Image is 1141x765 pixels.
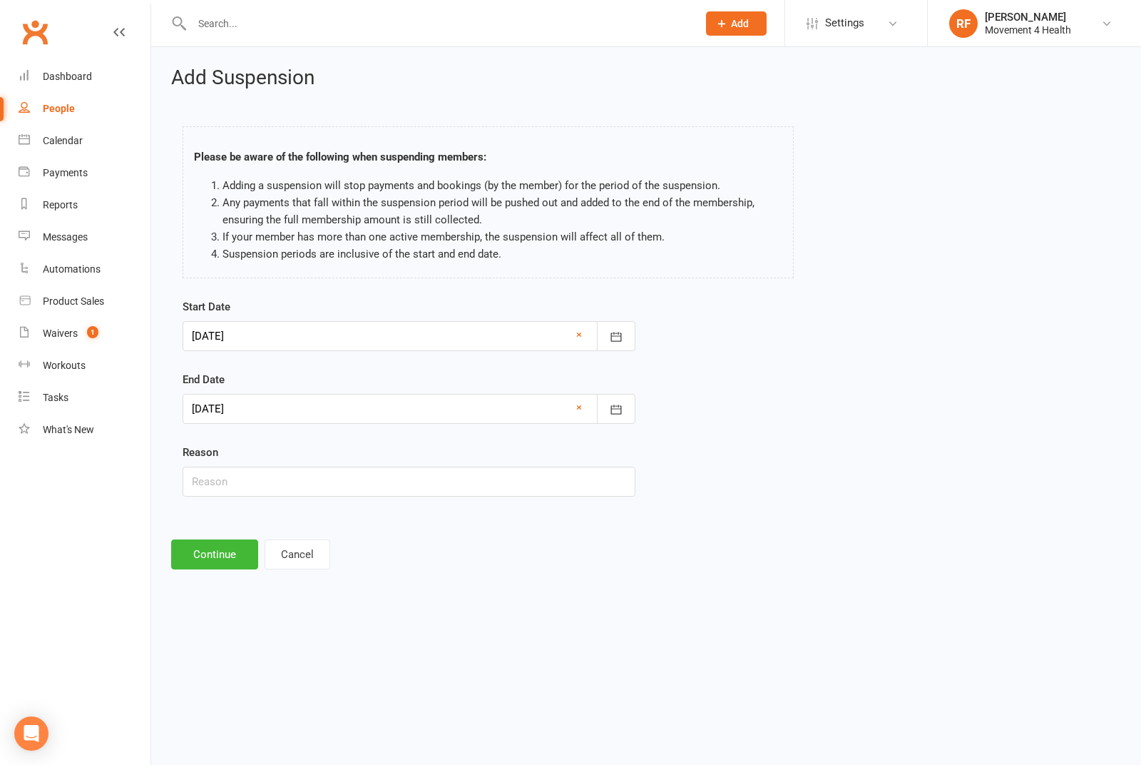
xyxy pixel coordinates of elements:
a: What's New [19,414,150,446]
span: Settings [825,7,864,39]
input: Search... [188,14,687,34]
strong: Please be aware of the following when suspending members: [194,151,486,163]
button: Add [706,11,767,36]
a: Reports [19,189,150,221]
span: 1 [87,326,98,338]
a: Messages [19,221,150,253]
a: Calendar [19,125,150,157]
div: [PERSON_NAME] [985,11,1071,24]
div: Tasks [43,392,68,403]
li: Any payments that fall within the suspension period will be pushed out and added to the end of th... [222,194,782,228]
label: Start Date [183,298,230,315]
div: Calendar [43,135,83,146]
div: Workouts [43,360,86,371]
a: Waivers 1 [19,318,150,350]
div: Movement 4 Health [985,24,1071,36]
a: Product Sales [19,285,150,318]
input: Reason [183,467,635,497]
button: Continue [171,539,258,569]
span: Add [731,18,749,29]
div: Automations [43,263,101,275]
h2: Add Suspension [171,67,1121,89]
a: Automations [19,253,150,285]
label: Reason [183,444,218,461]
div: RF [949,9,978,38]
a: × [576,399,582,416]
div: Product Sales [43,295,104,307]
div: Reports [43,199,78,211]
a: Clubworx [17,14,53,50]
a: Payments [19,157,150,189]
div: Open Intercom Messenger [14,716,48,751]
li: Adding a suspension will stop payments and bookings (by the member) for the period of the suspens... [222,177,782,194]
li: If your member has more than one active membership, the suspension will affect all of them. [222,228,782,245]
a: People [19,93,150,125]
div: Dashboard [43,71,92,82]
div: Messages [43,231,88,243]
div: Payments [43,167,88,178]
a: Workouts [19,350,150,382]
a: Dashboard [19,61,150,93]
a: Tasks [19,382,150,414]
button: Cancel [265,539,330,569]
a: × [576,326,582,343]
label: End Date [183,371,225,388]
div: Waivers [43,328,78,339]
li: Suspension periods are inclusive of the start and end date. [222,245,782,263]
div: What's New [43,424,94,435]
div: People [43,103,75,114]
